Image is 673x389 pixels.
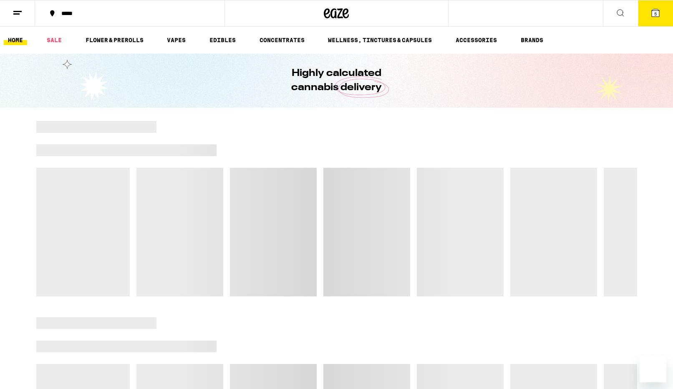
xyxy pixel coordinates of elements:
h1: Highly calculated cannabis delivery [268,66,406,95]
iframe: Button to launch messaging window [640,356,666,382]
a: VAPES [163,35,190,45]
a: ACCESSORIES [451,35,501,45]
a: SALE [43,35,66,45]
a: WELLNESS, TINCTURES & CAPSULES [324,35,436,45]
a: BRANDS [517,35,547,45]
a: FLOWER & PREROLLS [81,35,148,45]
button: 5 [638,0,673,26]
span: 5 [654,11,657,16]
a: EDIBLES [205,35,240,45]
a: CONCENTRATES [255,35,309,45]
a: HOME [4,35,27,45]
